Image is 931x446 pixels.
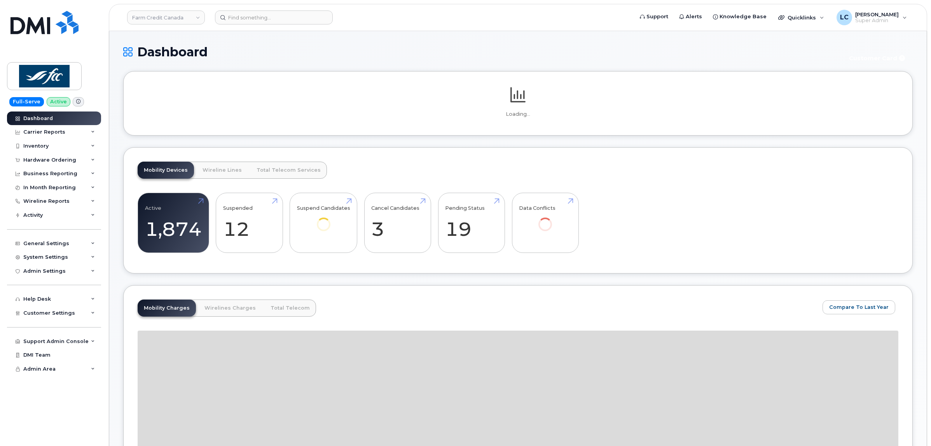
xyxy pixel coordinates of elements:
button: Compare To Last Year [823,300,895,314]
a: Suspended 12 [223,197,276,249]
a: Cancel Candidates 3 [371,197,424,249]
a: Suspend Candidates [297,197,350,242]
a: Mobility Devices [138,162,194,179]
h1: Dashboard [123,45,839,59]
button: Customer Card [843,51,913,65]
a: Wireline Lines [196,162,248,179]
a: Data Conflicts [519,197,571,242]
a: Wirelines Charges [198,300,262,317]
span: Compare To Last Year [829,303,889,311]
p: Loading... [138,111,898,118]
a: Total Telecom [264,300,316,317]
a: Active 1,874 [145,197,202,249]
a: Total Telecom Services [250,162,327,179]
a: Pending Status 19 [445,197,498,249]
a: Mobility Charges [138,300,196,317]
